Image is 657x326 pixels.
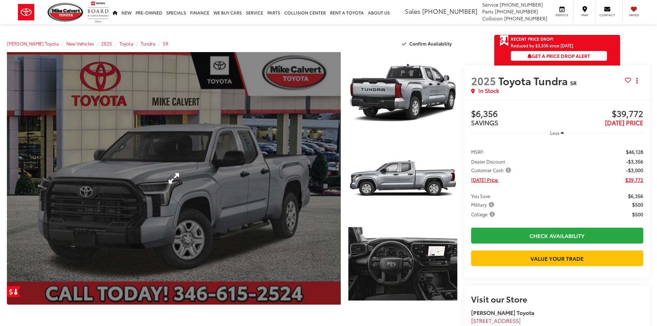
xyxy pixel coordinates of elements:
img: Mike Calvert Toyota [48,3,84,22]
span: Customer Cash [471,167,512,174]
button: Confirm Availability [398,38,457,50]
a: New Vehicles [66,40,94,47]
span: -$3,000 [626,167,643,174]
span: MSRP: [471,148,485,155]
button: Customer Cash [471,167,514,174]
span: SR [570,79,577,87]
span: Recent Price Drop! [511,36,554,42]
button: College [471,211,497,218]
a: SR [163,40,168,47]
a: Expand Photo 3 [348,223,457,305]
span: [DATE] PRICE [605,118,643,127]
button: Actions [631,75,643,87]
h2: Visit our Store [471,294,643,303]
span: $46,128 [626,148,643,155]
span: [PHONE_NUMBER] [500,1,543,8]
img: 2025 Toyota Tundra SR [347,137,458,220]
span: $6,356 [628,192,643,199]
img: 2025 Toyota Tundra SR [347,222,458,306]
a: Tundra [141,40,156,47]
span: $39,772 [557,109,643,119]
span: $500 [632,201,643,208]
a: Get Price Drop Alert Recent Price Drop! [494,35,620,43]
a: [PERSON_NAME] Toyota [7,40,59,47]
span: Service [482,1,498,8]
a: Get Price Drop Alert [7,286,21,297]
a: Expand Photo 0 [7,52,341,305]
span: dropdown dots [636,78,638,83]
span: Parts [482,8,494,15]
span: Map [577,13,592,17]
span: Toyota Tundra [498,73,570,88]
span: [PHONE_NUMBER] [422,7,477,16]
span: Saved [626,13,641,17]
strong: [PERSON_NAME] Toyota [471,308,534,316]
span: Confirm Availability [409,40,452,47]
a: Expand Photo 2 [348,138,457,219]
span: $39,772 [625,176,643,183]
a: 2025 [101,40,112,47]
span: [DATE] Price: [471,176,499,183]
span: Get Price Drop Alert [500,35,509,47]
a: Check Availability [471,228,643,243]
span: [PHONE_NUMBER] [504,15,547,22]
span: You Save [471,192,490,199]
span: 2025 [471,73,496,88]
span: [STREET_ADDRESS] [471,316,521,324]
span: Military [471,201,496,208]
a: Expand Photo 1 [348,52,457,134]
span: Collision [482,15,503,22]
a: Toyota [119,40,133,47]
button: Military [471,201,497,208]
span: $6,356 [471,109,557,119]
span: Dealer Discount [471,158,505,165]
span: Contact [599,13,615,17]
span: [PHONE_NUMBER] [495,8,538,15]
span: Reduced by $3,356 since [DATE] [511,43,607,48]
span: Service [554,13,570,17]
span: Sales [405,7,420,16]
span: Less [550,130,559,136]
a: Value Your Trade [471,250,643,266]
img: 2025 Toyota Tundra SR [347,51,458,135]
span: SAVINGS [471,118,498,127]
button: Less [547,127,567,139]
span: College [471,211,496,218]
span: Get a Price Drop Alert [527,52,590,59]
span: -$3,356 [626,158,643,165]
span: $500 [632,211,643,218]
span: In Stock [478,87,499,95]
